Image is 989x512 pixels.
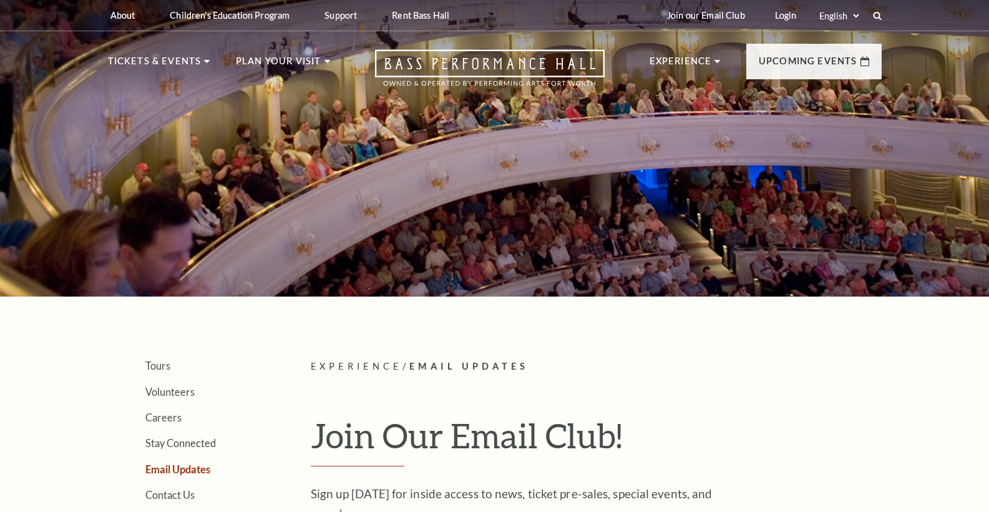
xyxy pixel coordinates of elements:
p: Support [324,10,357,21]
p: / [311,359,882,375]
span: Experience [311,361,403,372]
a: Stay Connected [145,437,216,449]
a: Volunteers [145,386,195,398]
h1: Join Our Email Club! [311,415,882,466]
p: Upcoming Events [759,54,857,76]
p: Plan Your Visit [236,54,321,76]
p: Children's Education Program [170,10,290,21]
span: Email Updates [409,361,529,372]
a: Tours [145,360,170,372]
a: Careers [145,411,182,423]
p: About [110,10,135,21]
select: Select: [817,10,861,22]
a: Contact Us [145,489,195,501]
a: Email Updates [145,463,210,475]
p: Tickets & Events [108,54,202,76]
p: Experience [650,54,712,76]
p: Rent Bass Hall [392,10,449,21]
